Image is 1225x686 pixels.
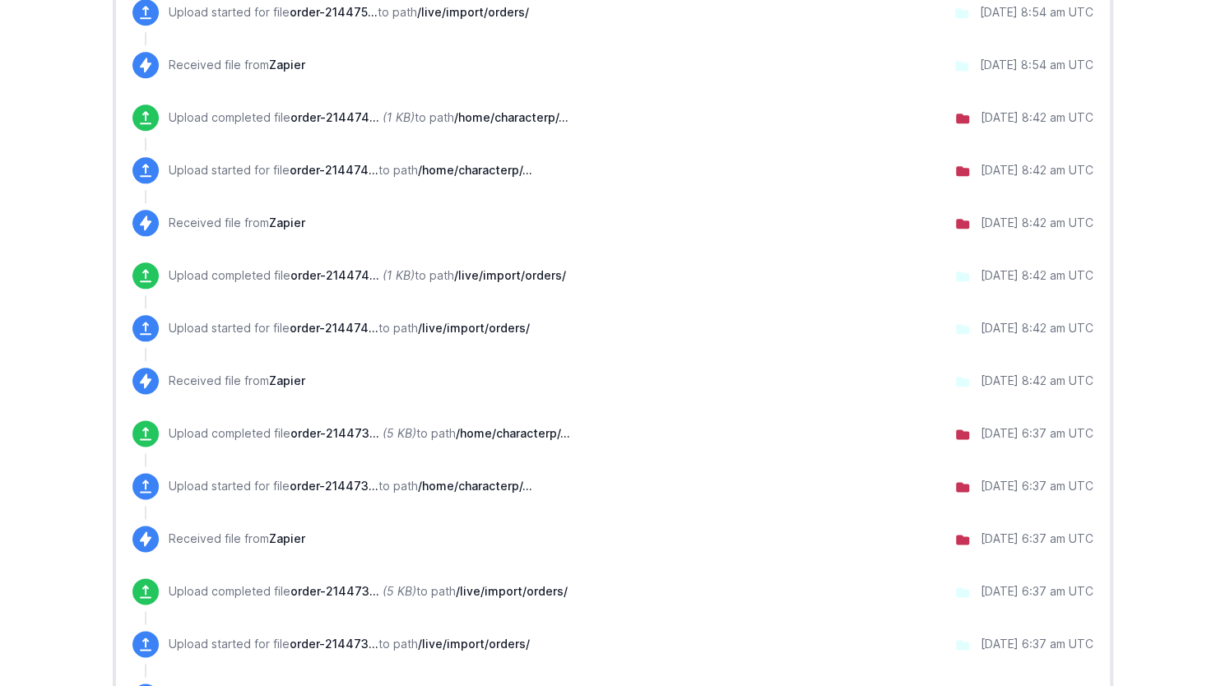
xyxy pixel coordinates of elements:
div: [DATE] 6:37 am UTC [981,636,1093,652]
div: [DATE] 8:42 am UTC [981,373,1093,389]
div: [DATE] 6:37 am UTC [981,531,1093,547]
div: [DATE] 6:37 am UTC [981,583,1093,600]
span: order-214475-2025-09-25-08.53.07.xml [290,5,378,19]
span: Zapier [269,58,305,72]
span: order-214474-2025-09-25-08.41.17.xml [290,268,379,282]
div: [DATE] 8:54 am UTC [980,4,1093,21]
span: Zapier [269,216,305,229]
span: /home/characterp/public_html/wp-content/uploads/wpallexport/exports/sent/ [418,479,532,493]
span: /live/import/orders/ [418,321,530,335]
div: [DATE] 8:54 am UTC [980,57,1093,73]
p: Upload completed file to path [169,583,568,600]
i: (5 KB) [383,426,416,440]
p: Upload completed file to path [169,109,568,126]
span: order-214473-2025-09-25-06.31.49.xml [290,637,378,651]
div: [DATE] 8:42 am UTC [981,109,1093,126]
p: Upload started for file to path [169,162,532,178]
span: /live/import/orders/ [454,268,566,282]
div: [DATE] 6:37 am UTC [981,425,1093,442]
span: order-214474-2025-09-25-08.41.17.xml.sent [290,163,378,177]
p: Received file from [169,215,305,231]
span: /live/import/orders/ [418,637,530,651]
p: Received file from [169,57,305,73]
span: /home/characterp/public_html/wp-content/uploads/wpallexport/exports/sent/ [418,163,532,177]
i: (1 KB) [383,268,415,282]
p: Upload started for file to path [169,320,530,336]
span: order-214473-2025-09-25-06.31.49.xml.sent [290,479,378,493]
i: (1 KB) [383,110,415,124]
p: Upload started for file to path [169,4,529,21]
span: order-214474-2025-09-25-08.41.17.xml.sent [290,110,379,124]
span: order-214474-2025-09-25-08.41.17.xml [290,321,378,335]
div: [DATE] 8:42 am UTC [981,267,1093,284]
p: Upload completed file to path [169,425,570,442]
p: Received file from [169,531,305,547]
span: order-214473-2025-09-25-06.31.49.xml [290,584,379,598]
span: /home/characterp/public_html/wp-content/uploads/wpallexport/exports/sent/ [454,110,568,124]
div: [DATE] 8:42 am UTC [981,215,1093,231]
div: [DATE] 8:42 am UTC [981,162,1093,178]
iframe: Drift Widget Chat Controller [1143,604,1205,666]
p: Upload completed file to path [169,267,566,284]
i: (5 KB) [383,584,416,598]
span: /home/characterp/public_html/wp-content/uploads/wpallexport/exports/sent/ [456,426,570,440]
span: /live/import/orders/ [456,584,568,598]
span: /live/import/orders/ [417,5,529,19]
div: [DATE] 8:42 am UTC [981,320,1093,336]
p: Upload started for file to path [169,478,532,494]
div: [DATE] 6:37 am UTC [981,478,1093,494]
span: Zapier [269,531,305,545]
span: Zapier [269,373,305,387]
p: Upload started for file to path [169,636,530,652]
span: order-214473-2025-09-25-06.31.49.xml.sent [290,426,379,440]
p: Received file from [169,373,305,389]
